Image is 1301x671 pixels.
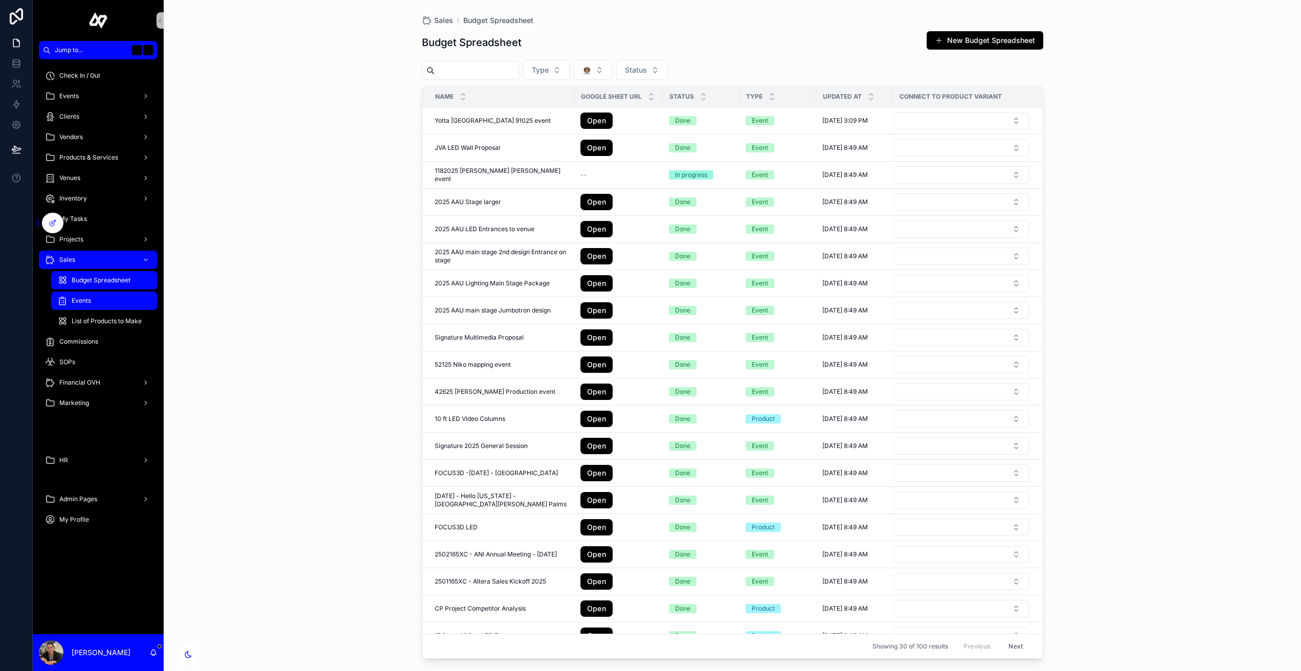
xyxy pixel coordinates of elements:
[435,492,568,508] span: [DATE] - Hello [US_STATE] - [GEOGRAPHIC_DATA][PERSON_NAME] Palms
[822,225,887,233] a: [DATE] 8:49 AM
[746,631,810,640] a: Product
[746,116,810,125] a: Event
[893,274,1029,293] a: Select Button
[51,292,158,310] a: Events
[746,496,810,505] a: Event
[822,632,887,640] a: [DATE] 8:49 AM
[669,604,733,613] a: Done
[435,361,511,369] span: 52125 Niko mapping event
[580,519,657,535] a: Open
[669,414,733,423] a: Done
[752,143,768,152] div: Event
[893,328,1029,347] a: Select Button
[746,252,810,261] a: Event
[435,388,568,396] a: 42625 [PERSON_NAME] Production event
[39,210,158,228] a: My Tasks
[580,171,657,179] a: --
[580,356,657,373] a: Open
[752,333,768,342] div: Event
[746,387,810,396] a: Event
[1001,638,1030,654] button: Next
[580,492,657,508] a: Open
[675,631,690,640] div: Done
[59,256,75,264] span: Sales
[580,519,613,535] a: Open
[752,604,775,613] div: Product
[752,550,768,559] div: Event
[580,275,613,292] a: Open
[746,604,810,613] a: Product
[752,360,768,369] div: Event
[675,333,690,342] div: Done
[746,333,810,342] a: Event
[822,333,868,342] span: [DATE] 8:49 AM
[580,221,613,237] a: Open
[39,394,158,412] a: Marketing
[675,143,690,152] div: Done
[746,225,810,234] a: Event
[435,469,568,477] a: FOCUS3D -[DATE] - [GEOGRAPHIC_DATA]
[669,360,733,369] a: Done
[675,225,690,234] div: Done
[893,247,1029,265] a: Select Button
[822,605,887,613] a: [DATE] 8:49 AM
[33,59,164,542] div: scrollable content
[580,465,657,481] a: Open
[59,215,87,223] span: My Tasks
[822,605,868,613] span: [DATE] 8:49 AM
[435,279,550,287] span: 2025 AAU Lighting Main Stage Package
[39,490,158,508] a: Admin Pages
[435,605,526,613] span: CP Project Competitor Analysis
[894,600,1029,617] button: Select Button
[752,170,768,180] div: Event
[59,133,83,141] span: Vendors
[822,171,887,179] a: [DATE] 8:49 AM
[580,438,613,454] a: Open
[72,276,130,284] span: Budget Spreadsheet
[669,333,733,342] a: Done
[669,143,733,152] a: Done
[822,442,868,450] span: [DATE] 8:49 AM
[893,410,1029,428] a: Select Button
[675,360,690,369] div: Done
[669,577,733,586] a: Done
[435,144,500,152] span: JVA LED Wall Proposal
[435,333,568,342] a: Signature Multimedia Proposal
[435,550,557,558] span: 2502165XC - ANI Annual Meeting - [DATE]
[580,384,657,400] a: Open
[435,225,568,233] a: 2025 AAU LED Entrances to venue
[669,441,733,451] a: Done
[746,143,810,152] a: Event
[59,358,75,366] span: SOPs
[822,496,868,504] span: [DATE] 8:49 AM
[435,248,568,264] a: 2025 AAU main stage 2nd design Entrance on stage
[746,550,810,559] a: Event
[435,577,546,586] span: 2501165XC - Altera Sales Kickoff 2025
[752,468,768,478] div: Event
[675,496,690,505] div: Done
[59,153,118,162] span: Products & Services
[893,301,1029,320] a: Select Button
[893,355,1029,374] a: Select Button
[746,197,810,207] a: Event
[625,65,647,75] span: Status
[580,465,613,481] a: Open
[435,306,551,315] span: 2025 AAU main stage Jumbotron design
[893,437,1029,455] a: Select Button
[580,628,657,644] a: Open
[435,523,568,531] a: FOCUS3D LED
[39,148,158,167] a: Products & Services
[746,414,810,423] a: Product
[435,415,568,423] a: 10 ft LED Video Columns
[580,628,613,644] a: Open
[59,92,79,100] span: Events
[893,545,1029,564] a: Select Button
[752,306,768,315] div: Event
[746,279,810,288] a: Event
[435,198,501,206] span: 2025 AAU Stage larger
[59,194,87,203] span: Inventory
[822,117,868,125] span: [DATE] 3:09 PM
[752,225,768,234] div: Event
[894,627,1029,644] button: Select Button
[752,414,775,423] div: Product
